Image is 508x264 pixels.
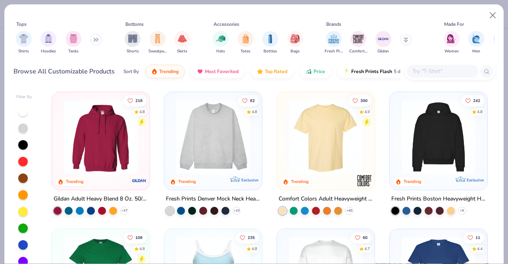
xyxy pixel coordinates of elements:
span: Sweatpants [148,48,167,54]
span: Exclusive [241,177,258,183]
img: Bottles Image [266,34,275,43]
span: Women [444,48,459,54]
div: 4.7 [364,246,370,252]
span: Skirts [177,48,187,54]
div: 4.8 [139,109,145,115]
div: filter for Men [468,31,484,54]
div: Fresh Prints Boston Heavyweight Hoodie [391,194,486,204]
div: Filter By [16,94,32,100]
img: 029b8af0-80e6-406f-9fdc-fdf898547912 [285,100,367,174]
span: Fresh Prints Flash [351,68,392,75]
div: 4.8 [139,246,145,252]
button: filter button [174,31,190,54]
img: most_fav.gif [197,68,203,75]
div: 4.4 [477,246,483,252]
span: Comfort Colors [349,48,368,54]
img: 91acfc32-fd48-4d6b-bdad-a4c1a30ac3fc [398,100,479,174]
div: filter for Fresh Prints [325,31,343,54]
span: Gildan [377,48,389,54]
button: filter button [325,31,343,54]
button: Like [351,232,371,243]
span: Tanks [68,48,79,54]
button: Like [239,95,259,106]
img: Tanks Image [69,34,78,43]
span: Hats [216,48,225,54]
span: 60 [363,235,368,239]
img: Men Image [472,34,481,43]
button: filter button [213,31,229,54]
button: Most Favorited [191,65,244,78]
div: Browse All Customizable Products [13,67,115,76]
button: Like [236,232,259,243]
div: Comfort Colors Adult Heavyweight T-Shirt [279,194,373,204]
button: Like [464,232,484,243]
button: filter button [148,31,167,54]
img: trending.gif [151,68,158,75]
img: Gildan Image [377,33,389,45]
div: Bottoms [125,21,144,28]
img: Fresh Prints Image [328,33,340,45]
button: Price [300,65,331,78]
div: filter for Bags [287,31,303,54]
div: filter for Sweatpants [148,31,167,54]
span: Bags [291,48,300,54]
div: Tops [16,21,27,28]
span: + 60 [346,208,352,213]
button: filter button [65,31,81,54]
input: Try "T-Shirt" [412,67,473,76]
div: filter for Comfort Colors [349,31,368,54]
button: filter button [375,31,391,54]
div: Made For [444,21,464,28]
span: Bottles [264,48,277,54]
div: 4.8 [252,109,258,115]
img: f5d85501-0dbb-4ee4-b115-c08fa3845d83 [172,100,254,174]
img: Hats Image [216,34,225,43]
span: 218 [135,98,142,102]
span: Shorts [127,48,139,54]
button: filter button [468,31,484,54]
span: Fresh Prints [325,48,343,54]
span: 242 [473,98,480,102]
div: Fresh Prints Denver Mock Neck Heavyweight Sweatshirt [166,194,260,204]
img: Gildan logo [131,173,147,189]
button: Like [123,232,146,243]
span: Most Favorited [205,68,239,75]
button: Like [348,95,371,106]
img: Shirts Image [19,34,28,43]
button: filter button [238,31,254,54]
img: Skirts Image [178,34,187,43]
button: filter button [16,31,32,54]
div: filter for Hats [213,31,229,54]
button: Trending [145,65,185,78]
div: filter for Totes [238,31,254,54]
div: 4.9 [364,109,370,115]
span: 300 [360,98,368,102]
img: flash.gif [343,68,350,75]
span: Totes [241,48,250,54]
div: Gildan Adult Heavy Blend 8 Oz. 50/50 Hooded Sweatshirt [54,194,148,204]
div: filter for Shirts [16,31,32,54]
div: Sort By [123,68,139,75]
span: Trending [159,68,179,75]
div: Brands [326,21,341,28]
span: Hoodies [41,48,56,54]
img: Shorts Image [128,34,137,43]
img: 01756b78-01f6-4cc6-8d8a-3c30c1a0c8ac [60,100,142,174]
span: 5 day delivery [394,67,423,76]
span: Top Rated [265,68,287,75]
button: Like [461,95,484,106]
button: filter button [444,31,460,54]
div: filter for Bottles [262,31,278,54]
button: filter button [40,31,56,54]
div: filter for Hoodies [40,31,56,54]
span: + 10 [234,208,240,213]
img: Hoodies Image [44,34,53,43]
div: filter for Tanks [65,31,81,54]
div: filter for Gildan [375,31,391,54]
button: filter button [262,31,278,54]
img: a164e800-7022-4571-a324-30c76f641635 [141,100,223,174]
button: filter button [287,31,303,54]
button: filter button [125,31,140,54]
button: Top Rated [251,65,293,78]
span: + 37 [121,208,127,213]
